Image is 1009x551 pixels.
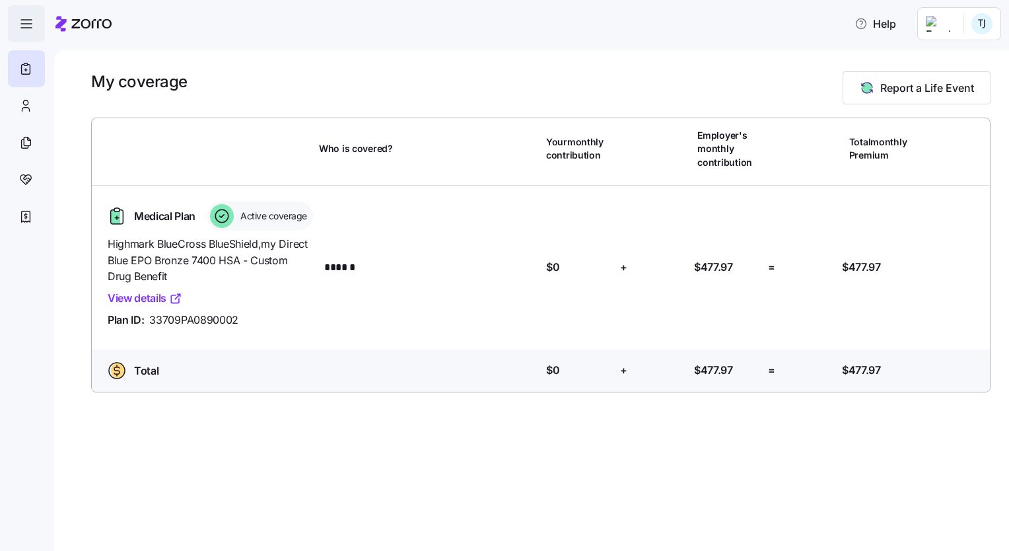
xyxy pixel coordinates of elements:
[620,259,627,275] span: +
[854,16,896,32] span: Help
[926,16,952,32] img: Employer logo
[971,13,992,34] img: f9027e964ed45231500c35bec6246272
[842,259,881,275] span: $477.97
[768,259,775,275] span: =
[91,71,188,92] h1: My coverage
[236,209,307,223] span: Active coverage
[546,362,559,379] span: $0
[880,80,974,96] span: Report a Life Event
[546,259,559,275] span: $0
[134,208,195,225] span: Medical Plan
[620,362,627,379] span: +
[319,142,393,155] span: Who is covered?
[843,71,991,104] button: Report a Life Event
[134,363,158,379] span: Total
[694,362,733,379] span: $477.97
[842,362,881,379] span: $477.97
[768,362,775,379] span: =
[149,312,238,328] span: 33709PA0890002
[697,129,763,169] span: Employer's monthly contribution
[849,135,915,163] span: Total monthly Premium
[108,312,144,328] span: Plan ID:
[546,135,611,163] span: Your monthly contribution
[108,236,308,285] span: Highmark BlueCross BlueShield , my Direct Blue EPO Bronze 7400 HSA - Custom Drug Benefit
[844,11,907,37] button: Help
[108,290,182,307] a: View details
[694,259,733,275] span: $477.97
